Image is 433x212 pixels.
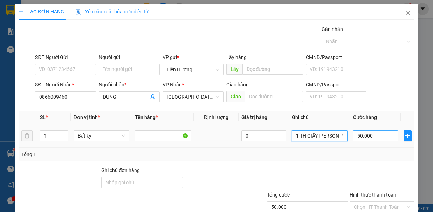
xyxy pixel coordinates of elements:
span: VP Nhận [163,82,182,87]
img: logo.jpg [3,3,38,38]
input: Ghi Chú [292,130,348,141]
span: plus [404,133,411,139]
span: Lấy hàng [226,54,247,60]
span: TẠO ĐƠN HÀNG [19,9,64,14]
b: [PERSON_NAME] [40,5,99,13]
b: GỬI : Liên Hương [3,52,76,64]
span: Bất kỳ [78,131,125,141]
div: Người gửi [99,53,160,61]
span: Đơn vị tính [74,114,100,120]
div: CMND/Passport [306,81,367,88]
span: Yêu cầu xuất hóa đơn điện tử [75,9,149,14]
input: Dọc đường [242,64,303,75]
div: SĐT Người Gửi [35,53,96,61]
button: Close [398,4,418,23]
div: VP gửi [163,53,224,61]
span: Lấy [226,64,242,75]
th: Ghi chú [289,111,351,124]
span: Định lượng [204,114,228,120]
span: Liên Hương [167,64,219,75]
input: Ghi chú đơn hàng [101,177,183,188]
input: 0 [241,130,286,141]
span: plus [19,9,23,14]
span: phone [40,26,46,31]
input: Dọc đường [245,91,303,102]
input: VD: Bàn, Ghế [135,130,191,141]
span: Giao [226,91,245,102]
label: Gán nhãn [322,26,343,32]
li: 01 [PERSON_NAME] [3,15,133,24]
div: Tổng: 1 [21,151,168,158]
span: Cước hàng [353,114,377,120]
button: plus [404,130,412,141]
span: SL [40,114,46,120]
label: Ghi chú đơn hàng [101,167,140,173]
div: CMND/Passport [306,53,367,61]
span: user-add [150,94,156,100]
span: Giao hàng [226,82,249,87]
li: 02523854854,0913854573, 0913854356 [3,24,133,42]
span: Giá trị hàng [241,114,267,120]
span: Tên hàng [135,114,158,120]
div: SĐT Người Nhận [35,81,96,88]
label: Hình thức thanh toán [350,192,396,198]
span: environment [40,17,46,22]
span: Sài Gòn [167,92,219,102]
button: delete [21,130,33,141]
span: close [405,10,411,16]
span: Tổng cước [267,192,290,198]
img: icon [75,9,81,15]
div: Người nhận [99,81,160,88]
